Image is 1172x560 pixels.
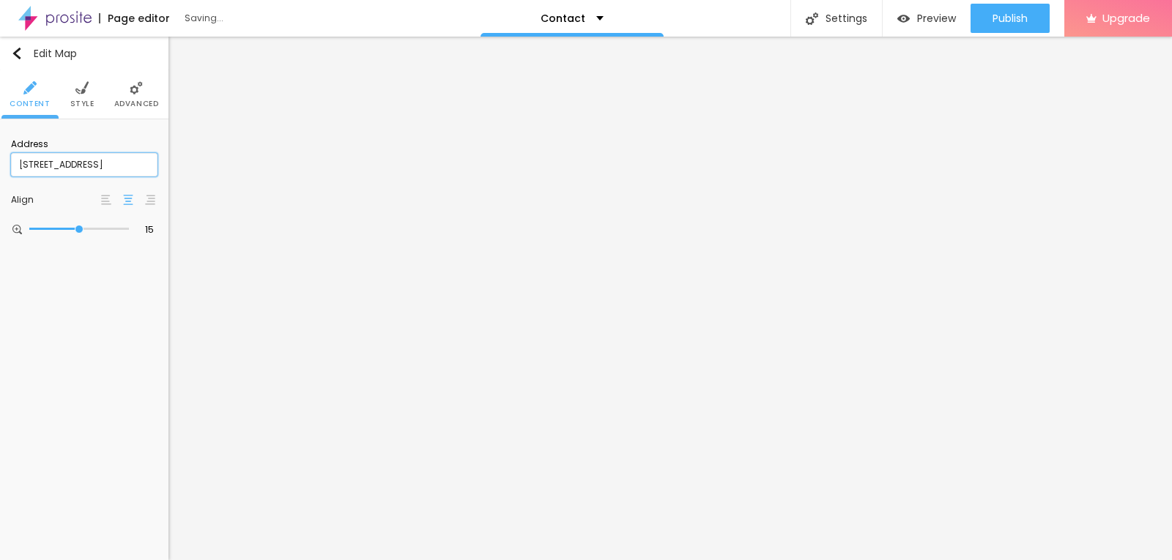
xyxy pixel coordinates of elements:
[99,13,170,23] div: Page editor
[168,37,1172,560] iframe: Editor
[11,138,157,151] div: Address
[971,4,1050,33] button: Publish
[130,81,143,94] img: Icone
[11,48,77,59] div: Edit Map
[11,48,23,59] img: Icone
[101,195,111,205] img: paragraph-left-align.svg
[145,195,155,205] img: paragraph-right-align.svg
[917,12,956,24] span: Preview
[12,225,22,234] img: Icone
[1102,12,1150,24] span: Upgrade
[114,100,159,108] span: Advanced
[11,195,99,204] div: Align
[23,81,37,94] img: Icone
[883,4,971,33] button: Preview
[541,13,585,23] p: Contact
[123,195,133,205] img: paragraph-center-align.svg
[993,12,1028,24] span: Publish
[10,100,50,108] span: Content
[185,14,353,23] div: Saving...
[75,81,89,94] img: Icone
[806,12,818,25] img: Icone
[70,100,94,108] span: Style
[897,12,910,25] img: view-1.svg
